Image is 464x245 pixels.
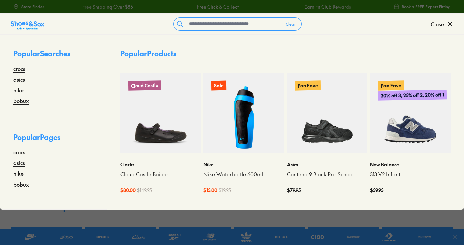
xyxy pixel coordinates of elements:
a: Book a FREE Expert Fitting [394,1,451,13]
button: Close [431,17,453,31]
p: Nike [203,161,284,168]
span: Book a FREE Expert Fitting [402,4,451,10]
a: Sale [203,73,284,153]
a: Cloud Castle Bailee [120,171,201,178]
span: $ 80.00 [120,187,136,194]
button: Clear [280,18,301,30]
span: $ 15.00 [203,187,217,194]
a: Store Finder [13,1,44,13]
span: Store Finder [21,4,44,10]
a: bobux [13,97,29,105]
a: Cloud Castle [120,73,201,153]
p: Popular Pages [13,132,94,148]
a: Nike Waterbottle 600ml [203,171,284,178]
a: bobux [13,180,29,188]
a: nike [13,86,24,94]
p: Asics [287,161,367,168]
span: $ 79.95 [287,187,301,194]
p: Clarks [120,161,201,168]
p: Fan Fave [295,80,320,90]
a: crocs [13,148,25,156]
a: Contend 9 Black Pre-School [287,171,367,178]
p: Popular Products [120,48,176,59]
a: nike [13,169,24,177]
p: Sale [211,80,226,90]
a: Earn Fit Club Rewards [304,3,351,10]
span: $ 19.95 [219,187,231,194]
p: Fan Fave [378,80,404,90]
a: crocs [13,65,25,73]
span: $ 59.95 [370,187,383,194]
a: Free Click & Collect [197,3,239,10]
a: Fan Fave [287,73,367,153]
p: Cloud Castle [128,80,161,91]
a: asics [13,75,25,83]
a: Fan Fave30% off 3, 25% off 2, 20% off 1 [370,73,451,153]
p: Popular Searches [13,48,94,65]
a: 313 V2 Infant [370,171,451,178]
p: 30% off 3, 25% off 2, 20% off 1 [378,90,447,101]
a: Shoes &amp; Sox [11,19,44,29]
a: Free Shipping Over $85 [82,3,133,10]
span: Close [431,20,444,28]
p: New Balance [370,161,451,168]
img: SNS_Logo_Responsive.svg [11,20,44,31]
a: asics [13,159,25,167]
span: $ 149.95 [137,187,152,194]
